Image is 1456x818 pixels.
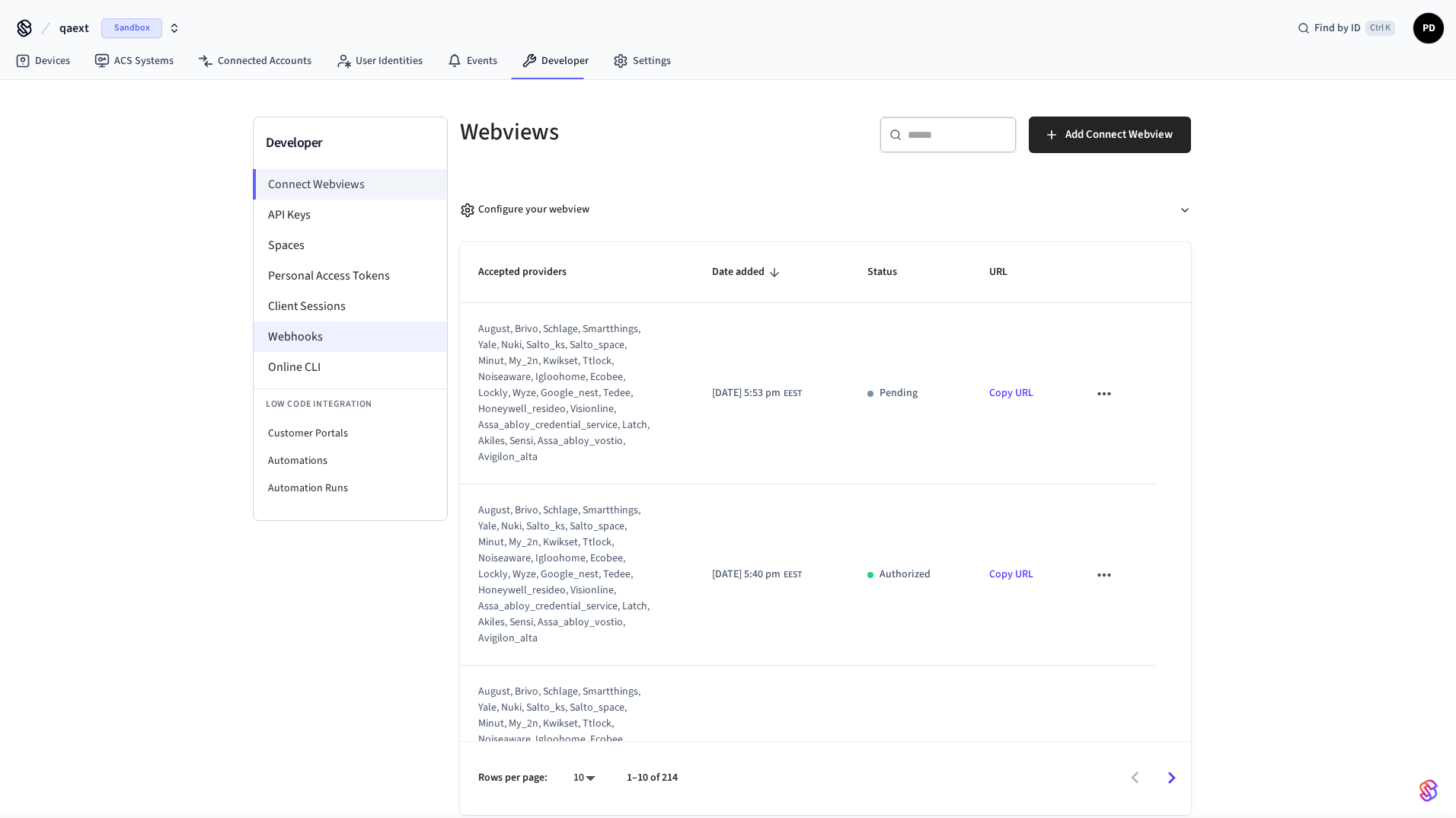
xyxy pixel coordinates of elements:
button: PD [1413,13,1444,43]
a: ACS Systems [82,47,186,75]
span: URL [989,260,1027,284]
p: 1–10 of 214 [627,770,678,786]
div: august, brivo, schlage, smartthings, yale, nuki, salto_ks, salto_space, minut, my_2n, kwikset, tt... [478,503,656,647]
span: Accepted providers [478,260,586,284]
span: Ctrl K [1365,21,1395,36]
a: Settings [601,47,683,75]
span: Find by ID [1314,21,1361,36]
button: Go to next page [1154,760,1189,796]
li: Low Code Integration [254,388,447,420]
li: Connect Webviews [253,169,447,200]
span: Add Connect Webview [1065,125,1173,145]
li: Spaces [254,230,447,260]
span: qaext [59,19,89,37]
li: API Keys [254,200,447,230]
span: Status [867,260,917,284]
span: PD [1415,14,1442,42]
a: Events [435,47,509,75]
h5: Webviews [460,117,816,148]
span: EEST [784,387,802,401]
span: EEST [784,568,802,582]
li: Automation Runs [254,475,447,502]
a: Devices [3,47,82,75]
h3: Developer [266,133,435,154]
a: Developer [509,47,601,75]
div: Find by IDCtrl K [1285,14,1407,42]
li: Online CLI [254,352,447,382]
p: Rows per page: [478,770,548,786]
div: Configure your webview [460,202,589,218]
button: Add Connect Webview [1029,117,1191,153]
a: Copy URL [989,385,1033,401]
span: Sandbox [101,18,162,38]
a: Connected Accounts [186,47,324,75]
span: Date added [712,260,784,284]
div: 10 [566,767,602,789]
a: User Identities [324,47,435,75]
p: Authorized [880,567,931,583]
p: Pending [880,385,918,401]
li: Automations [254,447,447,475]
li: Client Sessions [254,291,447,321]
img: SeamLogoGradient.69752ec5.svg [1419,778,1438,803]
button: Configure your webview [460,190,1191,230]
span: [DATE] 5:53 pm [712,385,781,401]
li: Webhooks [254,321,447,352]
div: Europe/Bucharest [712,385,802,401]
li: Customer Portals [254,420,447,447]
div: Europe/Bucharest [712,567,802,583]
span: [DATE] 5:40 pm [712,567,781,583]
a: Copy URL [989,567,1033,582]
div: august, brivo, schlage, smartthings, yale, nuki, salto_ks, salto_space, minut, my_2n, kwikset, tt... [478,321,656,465]
li: Personal Access Tokens [254,260,447,291]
